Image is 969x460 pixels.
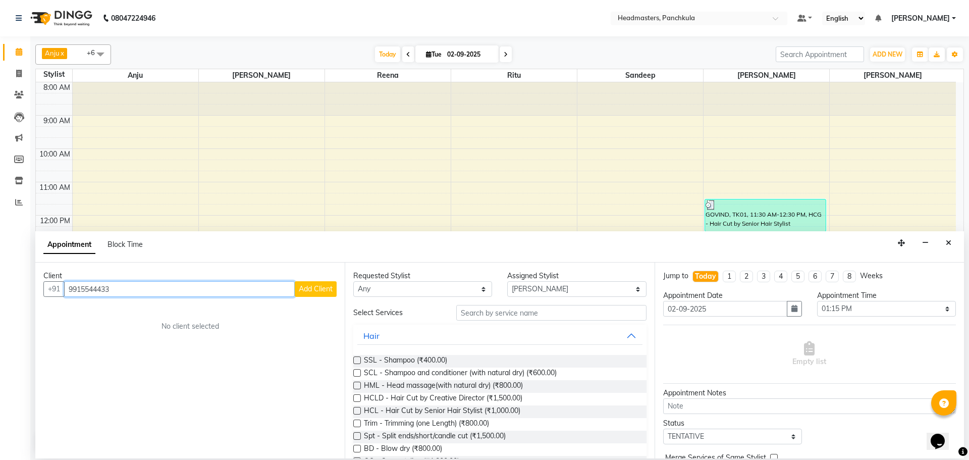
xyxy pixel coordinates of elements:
li: 8 [843,271,856,282]
span: SCL - Shampoo and conditioner (with natural dry) (₹600.00) [364,368,557,380]
span: Anju [73,69,198,82]
div: Client [43,271,337,281]
button: Close [941,235,956,251]
div: No client selected [68,321,312,332]
span: SSL - Shampoo (₹400.00) [364,355,447,368]
div: 8:00 AM [41,82,72,93]
a: x [60,49,64,57]
span: [PERSON_NAME] [199,69,325,82]
span: Trim - Trimming (one Length) (₹800.00) [364,418,489,431]
input: 2025-09-02 [444,47,495,62]
span: [PERSON_NAME] [704,69,829,82]
span: Today [375,46,400,62]
span: HCLD - Hair Cut by Creative Director (₹1,500.00) [364,393,522,405]
span: [PERSON_NAME] [891,13,950,24]
span: HML - Head massage(with natural dry) (₹800.00) [364,380,523,393]
div: Appointment Date [663,290,802,301]
button: +91 [43,281,65,297]
li: 3 [757,271,770,282]
input: Search by Name/Mobile/Email/Code [64,281,295,297]
div: Requested Stylist [353,271,492,281]
span: Empty list [792,341,826,367]
input: yyyy-mm-dd [663,301,787,317]
span: ADD NEW [873,50,902,58]
li: 6 [809,271,822,282]
input: Search by service name [456,305,647,321]
span: BD - Blow dry (₹800.00) [364,443,442,456]
div: Assigned Stylist [507,271,646,281]
div: Appointment Notes [663,388,956,398]
li: 5 [791,271,804,282]
span: Reena [325,69,451,82]
div: Status [663,418,802,429]
span: Anju [45,49,60,57]
span: Ritu [451,69,577,82]
div: 11:00 AM [37,182,72,193]
div: Today [695,271,716,282]
span: +6 [87,48,102,57]
div: Appointment Time [817,290,956,301]
span: Spt - Split ends/short/candle cut (₹1,500.00) [364,431,506,443]
span: Add Client [299,284,333,293]
div: 12:00 PM [38,216,72,226]
span: HCL - Hair Cut by Senior Hair Stylist (₹1,000.00) [364,405,520,418]
input: Search Appointment [776,46,864,62]
div: Jump to [663,271,688,281]
div: Weeks [860,271,883,281]
img: logo [26,4,95,32]
span: Sandeep [577,69,703,82]
div: GOVIND, TK01, 11:30 AM-12:30 PM, HCG - Hair Cut by Senior Hair Stylist [705,199,826,231]
li: 1 [723,271,736,282]
span: [PERSON_NAME] [830,69,956,82]
button: ADD NEW [870,47,905,62]
span: Appointment [43,236,95,254]
div: 9:00 AM [41,116,72,126]
span: Block Time [107,240,143,249]
div: Stylist [36,69,72,80]
div: 10:00 AM [37,149,72,160]
iframe: chat widget [927,420,959,450]
li: 2 [740,271,753,282]
button: Add Client [295,281,337,297]
span: Tue [423,50,444,58]
button: Hair [357,327,642,345]
li: 7 [826,271,839,282]
div: Select Services [346,308,448,318]
div: Hair [363,330,380,342]
li: 4 [774,271,787,282]
b: 08047224946 [111,4,155,32]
